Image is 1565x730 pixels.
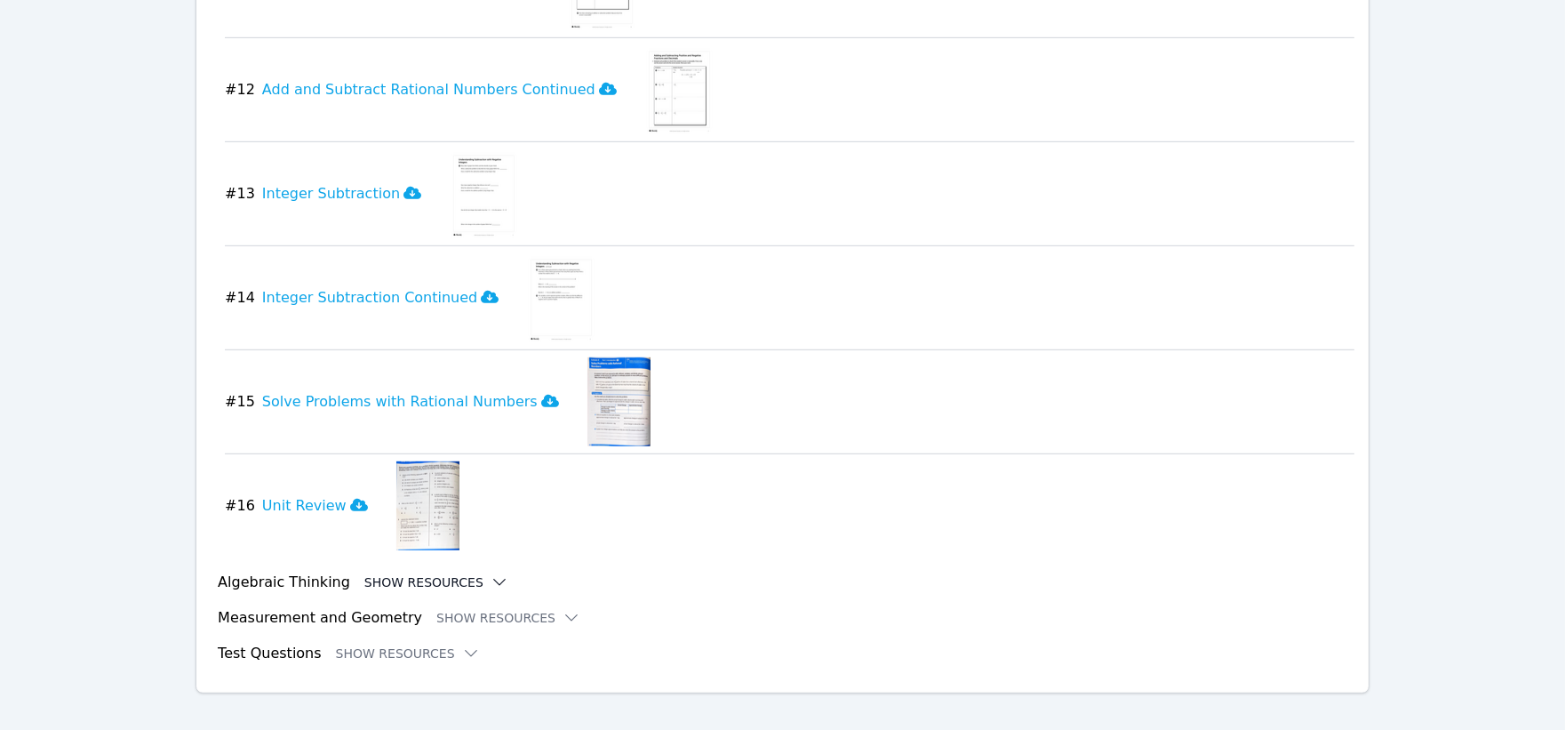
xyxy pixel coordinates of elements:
h3: Add and Subtract Rational Numbers Continued [262,79,617,100]
img: Unit Review [396,461,459,550]
img: Add and Subtract Rational Numbers Continued [645,45,714,134]
button: Show Resources [436,609,580,627]
span: # 15 [225,391,255,413]
img: Integer Subtraction [450,149,518,238]
h3: Solve Problems with Rational Numbers [262,391,559,413]
button: #15Solve Problems with Rational Numbers [225,357,573,446]
h3: Test Questions [218,643,322,664]
span: # 14 [225,287,255,309]
h3: Unit Review [262,495,368,517]
button: #14Integer Subtraction Continued [225,253,513,342]
span: # 13 [225,183,255,205]
span: # 12 [225,79,255,100]
button: Show Resources [364,574,508,591]
img: Solve Problems with Rational Numbers [587,357,651,446]
button: #12Add and Subtract Rational Numbers Continued [225,45,631,134]
img: Integer Subtraction Continued [527,253,595,342]
h3: Integer Subtraction Continued [262,287,499,309]
h3: Algebraic Thinking [218,572,350,593]
button: #16Unit Review [225,461,382,550]
span: # 16 [225,495,255,517]
button: Show Resources [336,645,480,662]
h3: Measurement and Geometry [218,607,422,629]
button: #13Integer Subtraction [225,149,435,238]
h3: Integer Subtraction [262,183,421,205]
